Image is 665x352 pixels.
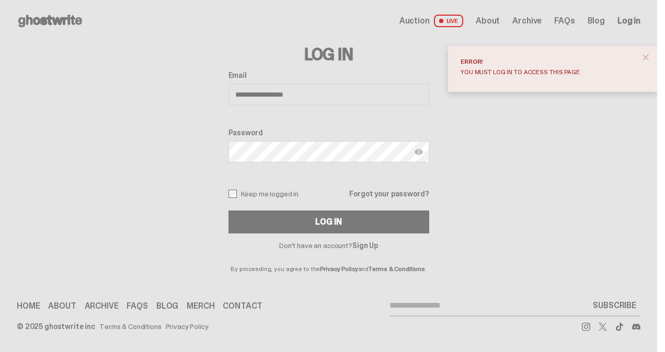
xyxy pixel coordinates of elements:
[399,17,430,25] span: Auction
[228,128,429,137] label: Password
[399,15,463,27] a: Auction LIVE
[349,190,429,197] a: Forgot your password?
[228,190,299,198] label: Keep me logged in
[187,302,214,310] a: Merch
[588,17,605,25] a: Blog
[228,71,429,79] label: Email
[320,265,358,273] a: Privacy Policy
[85,302,119,310] a: Archive
[589,295,640,316] button: SUBSCRIBE
[228,242,429,249] p: Don't have an account?
[554,17,575,25] a: FAQs
[228,46,429,63] h3: Log In
[461,69,636,75] div: You must log in to access this page.
[17,302,40,310] a: Home
[461,58,636,65] div: Error!
[476,17,500,25] a: About
[17,323,95,330] div: © 2025 ghostwrite inc
[228,249,429,272] p: By proceeding, you agree to the and .
[166,323,209,330] a: Privacy Policy
[315,218,341,226] div: Log In
[352,241,378,250] a: Sign Up
[223,302,262,310] a: Contact
[156,302,178,310] a: Blog
[617,17,640,25] a: Log in
[636,48,655,67] button: close
[512,17,542,25] a: Archive
[369,265,425,273] a: Terms & Conditions
[99,323,161,330] a: Terms & Conditions
[415,148,423,156] img: Show password
[48,302,76,310] a: About
[434,15,464,27] span: LIVE
[228,190,237,198] input: Keep me logged in
[127,302,147,310] a: FAQs
[228,210,429,233] button: Log In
